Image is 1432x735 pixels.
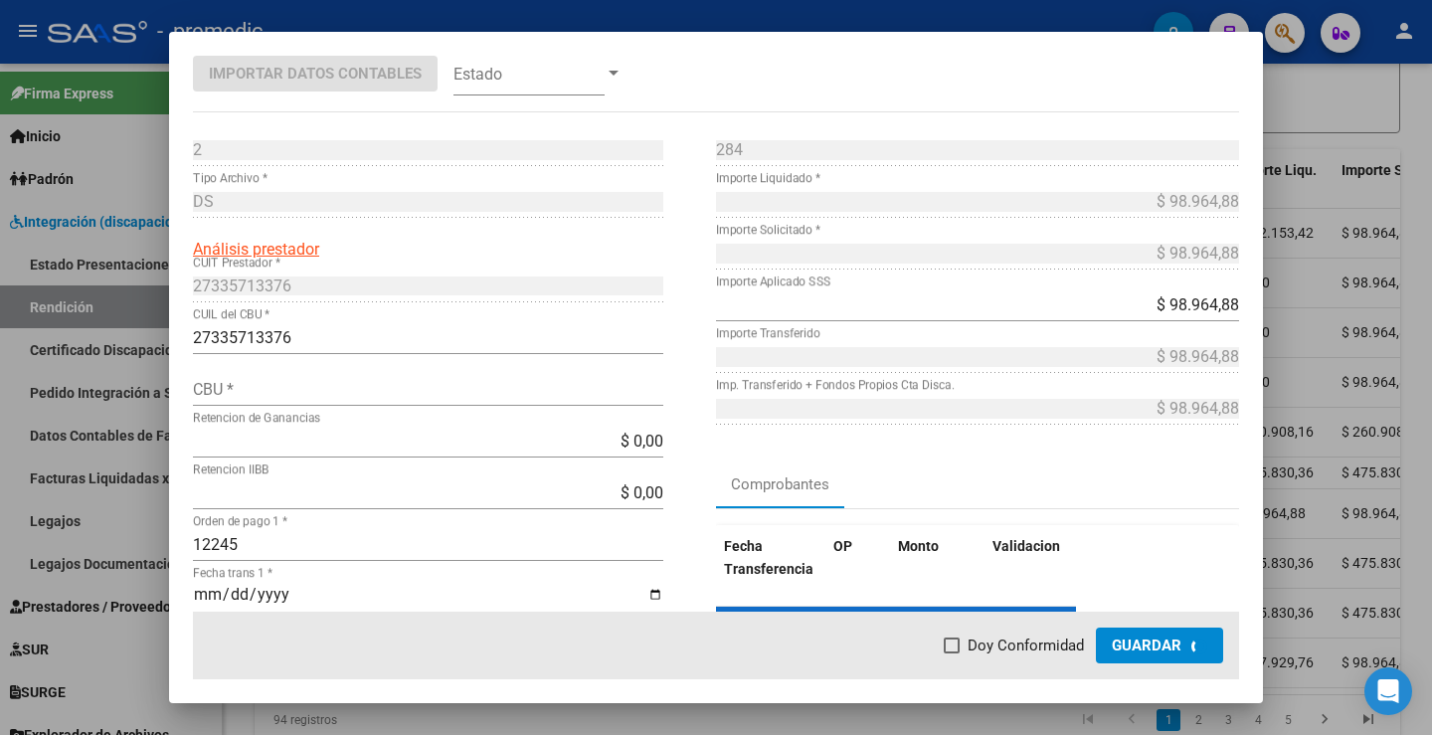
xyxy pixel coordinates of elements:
span: Validacion [992,538,1060,554]
span: Importar Datos Contables [209,65,422,83]
span: Doy Conformidad [968,634,1084,657]
span: Guardar [1112,637,1181,654]
datatable-header-cell: Validacion [984,525,1104,591]
datatable-header-cell: Fecha Transferencia [716,525,825,591]
span: Monto [898,538,939,554]
span: OP [833,538,852,554]
button: Importar Datos Contables [193,56,438,92]
span: Fecha Transferencia [724,538,813,577]
div: Open Intercom Messenger [1364,667,1412,715]
datatable-header-cell: Monto [890,525,984,591]
div: Comprobantes [731,473,829,496]
button: Guardar [1096,628,1223,663]
datatable-header-cell: OP [825,525,890,591]
span: Análisis prestador [193,240,319,259]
